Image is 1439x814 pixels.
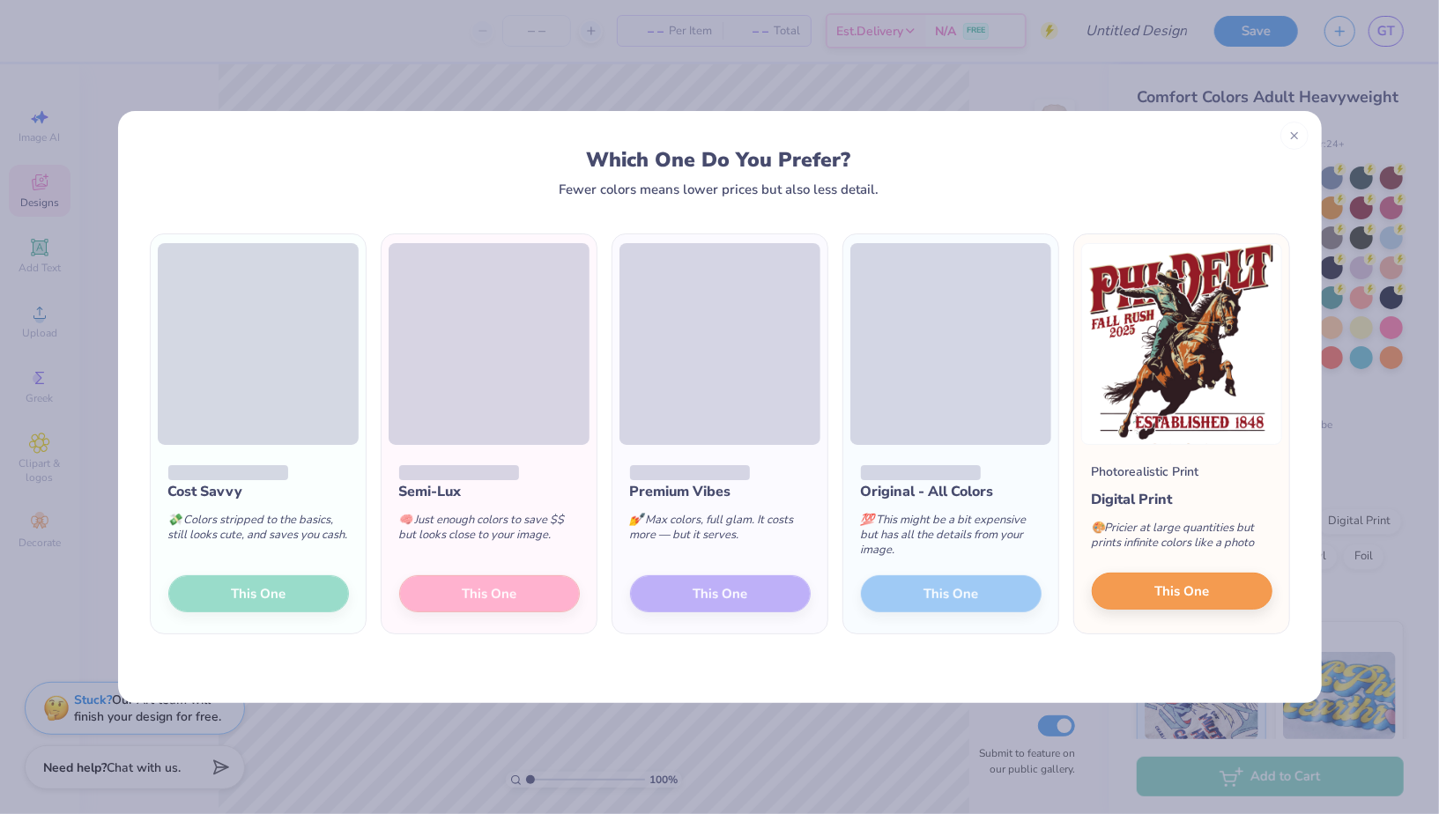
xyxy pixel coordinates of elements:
[1092,573,1272,610] button: This One
[861,481,1042,502] div: Original - All Colors
[1081,243,1282,445] img: Photorealistic preview
[630,481,811,502] div: Premium Vibes
[168,481,349,502] div: Cost Savvy
[168,512,182,528] span: 💸
[168,502,349,560] div: Colors stripped to the basics, still looks cute, and saves you cash.
[1092,510,1272,568] div: Pricier at large quantities but prints infinite colors like a photo
[399,481,580,502] div: Semi-Lux
[1092,462,1199,481] div: Photorealistic Print
[861,502,1042,575] div: This might be a bit expensive but has all the details from your image.
[630,502,811,560] div: Max colors, full glam. It costs more — but it serves.
[1154,581,1209,602] span: This One
[399,512,413,528] span: 🧠
[1092,489,1272,510] div: Digital Print
[630,512,644,528] span: 💅
[559,182,879,196] div: Fewer colors means lower prices but also less detail.
[1092,520,1106,536] span: 🎨
[861,512,875,528] span: 💯
[166,148,1272,172] div: Which One Do You Prefer?
[399,502,580,560] div: Just enough colors to save $$ but looks close to your image.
